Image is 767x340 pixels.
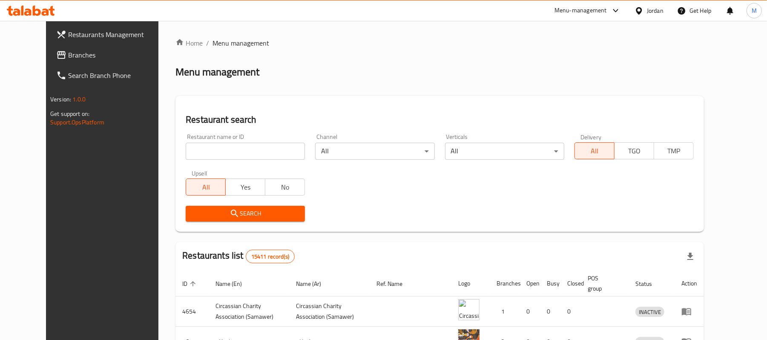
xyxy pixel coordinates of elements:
[681,306,697,317] div: Menu
[588,273,618,294] span: POS group
[540,297,560,327] td: 0
[209,297,289,327] td: ​Circassian ​Charity ​Association​ (Samawer)
[635,279,663,289] span: Status
[246,253,294,261] span: 15411 record(s)
[560,297,581,327] td: 0
[49,65,174,86] a: Search Branch Phone
[225,179,265,196] button: Yes
[554,6,607,16] div: Menu-management
[680,246,701,267] div: Export file
[215,279,253,289] span: Name (En)
[206,38,209,48] li: /
[72,94,86,105] span: 1.0.0
[376,279,414,289] span: Ref. Name
[192,170,207,176] label: Upsell
[654,142,694,159] button: TMP
[451,271,490,297] th: Logo
[520,297,540,327] td: 0
[49,24,174,45] a: Restaurants Management
[182,279,198,289] span: ID
[175,65,259,79] h2: Menu management
[68,50,167,60] span: Branches
[289,297,370,327] td: ​Circassian ​Charity ​Association​ (Samawer)
[50,94,71,105] span: Version:
[182,249,295,263] h2: Restaurants list
[658,145,690,157] span: TMP
[315,143,434,160] div: All
[675,271,704,297] th: Action
[186,206,305,222] button: Search
[445,143,564,160] div: All
[490,271,520,297] th: Branches
[190,181,222,193] span: All
[68,70,167,81] span: Search Branch Phone
[752,6,757,15] span: M
[520,271,540,297] th: Open
[246,250,295,263] div: Total records count
[229,181,262,193] span: Yes
[175,38,704,48] nav: breadcrumb
[68,29,167,40] span: Restaurants Management
[578,145,611,157] span: All
[618,145,651,157] span: TGO
[575,142,615,159] button: All
[186,179,226,196] button: All
[186,143,305,160] input: Search for restaurant name or ID..
[614,142,654,159] button: TGO
[269,181,302,193] span: No
[296,279,332,289] span: Name (Ar)
[265,179,305,196] button: No
[50,108,89,119] span: Get support on:
[186,113,694,126] h2: Restaurant search
[49,45,174,65] a: Branches
[175,38,203,48] a: Home
[647,6,664,15] div: Jordan
[50,117,104,128] a: Support.OpsPlatform
[213,38,269,48] span: Menu management
[192,208,298,219] span: Search
[175,297,209,327] td: 4654
[490,297,520,327] td: 1
[458,299,480,320] img: ​Circassian ​Charity ​Association​ (Samawer)
[580,134,602,140] label: Delivery
[560,271,581,297] th: Closed
[540,271,560,297] th: Busy
[635,307,664,317] span: INACTIVE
